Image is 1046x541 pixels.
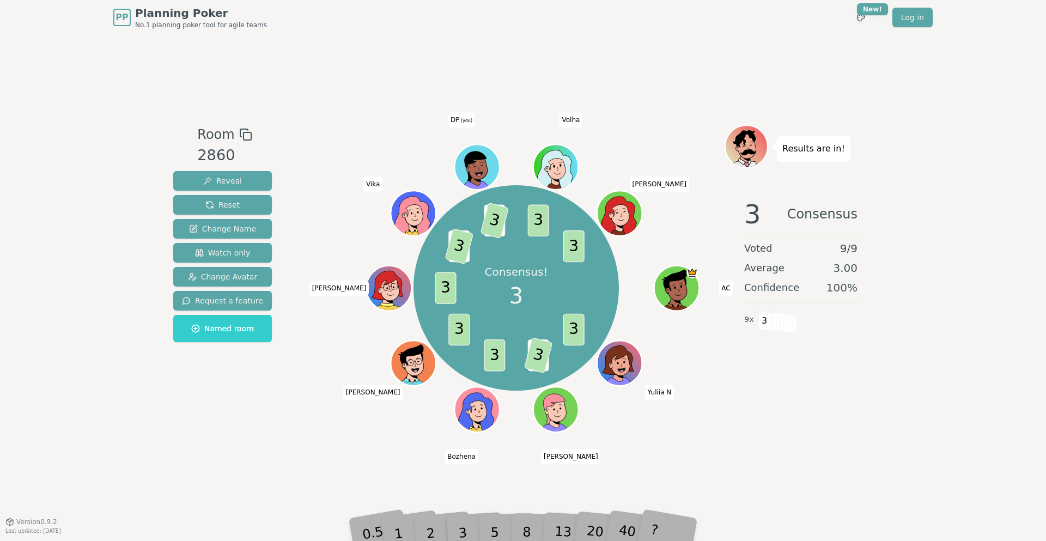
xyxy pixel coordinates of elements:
span: 3 [445,228,473,265]
span: 3 [524,337,552,374]
span: Click to change your name [541,449,601,464]
span: Confidence [744,280,799,295]
p: Results are in! [782,141,845,156]
span: Change Avatar [188,271,258,282]
span: 3 [758,312,771,330]
button: Change Avatar [173,267,272,287]
div: 2860 [197,144,252,167]
button: Change Name [173,219,272,239]
a: Log in [892,8,933,27]
span: Click to change your name [445,449,478,464]
span: 3 [527,205,549,237]
button: Reveal [173,171,272,191]
span: Click to change your name [719,281,733,296]
span: Click to change your name [363,176,382,191]
span: 100 % [826,280,858,295]
span: 3 [448,314,470,346]
span: Click to change your name [559,112,582,127]
button: Version0.9.2 [5,518,57,526]
p: Consensus! [485,264,548,279]
span: Named room [191,323,254,334]
a: PPPlanning PokerNo.1 planning poker tool for agile teams [113,5,267,29]
span: No.1 planning poker tool for agile teams [135,21,267,29]
span: AC is the host [686,267,698,278]
span: 9 x [744,314,754,326]
span: 3 [484,339,505,372]
span: Room [197,125,234,144]
span: 3 [563,314,584,346]
div: New! [857,3,888,15]
span: Version 0.9.2 [16,518,57,526]
button: Click to change your avatar [455,145,498,188]
span: Planning Poker [135,5,267,21]
span: 9 / 9 [840,241,858,256]
span: 3 [509,279,523,312]
span: PP [115,11,128,24]
button: Request a feature [173,291,272,311]
span: 3 [563,230,584,263]
span: Reveal [203,175,242,186]
button: Named room [173,315,272,342]
span: Watch only [195,247,251,258]
span: Click to change your name [343,385,403,400]
span: Click to change your name [630,176,690,191]
span: Average [744,260,784,276]
button: Watch only [173,243,272,263]
span: 3 [435,272,456,304]
span: Last updated: [DATE] [5,528,61,534]
span: Request a feature [182,295,263,306]
span: (you) [460,118,473,123]
span: Click to change your name [645,385,674,400]
span: Consensus [787,201,858,227]
button: New! [851,8,871,27]
span: Voted [744,241,773,256]
span: 3 [480,203,509,239]
span: 3.00 [833,260,858,276]
span: Click to change your name [448,112,475,127]
span: 3 [744,201,761,227]
span: Reset [205,199,240,210]
span: Click to change your name [309,281,369,296]
span: Change Name [189,223,256,234]
button: Reset [173,195,272,215]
